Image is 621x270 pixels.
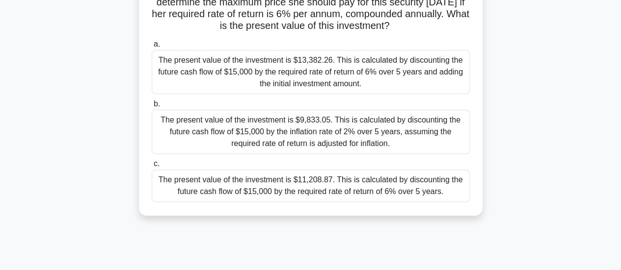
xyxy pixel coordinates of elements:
[154,40,160,48] span: a.
[152,50,470,94] div: The present value of the investment is $13,382.26. This is calculated by discounting the future c...
[152,110,470,154] div: The present value of the investment is $9,833.05. This is calculated by discounting the future ca...
[152,170,470,202] div: The present value of the investment is $11,208.87. This is calculated by discounting the future c...
[154,99,160,108] span: b.
[154,159,160,168] span: c.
